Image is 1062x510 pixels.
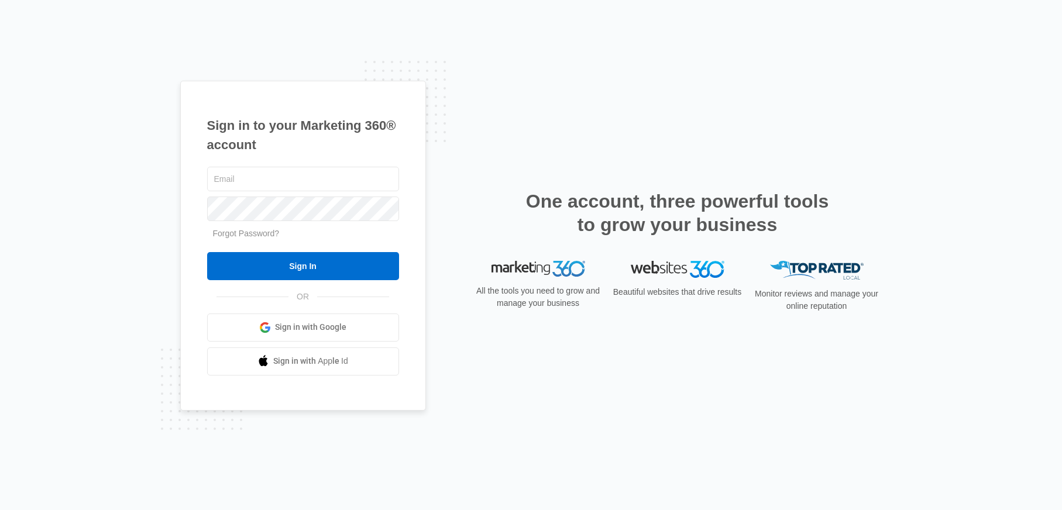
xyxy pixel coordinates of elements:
span: Sign in with Apple Id [273,355,348,367]
a: Forgot Password? [213,229,280,238]
span: Sign in with Google [275,321,346,333]
img: Websites 360 [631,261,724,278]
img: Marketing 360 [492,261,585,277]
img: Top Rated Local [770,261,864,280]
p: All the tools you need to grow and manage your business [473,285,604,309]
h1: Sign in to your Marketing 360® account [207,116,399,154]
h2: One account, three powerful tools to grow your business [523,189,833,236]
p: Beautiful websites that drive results [612,286,743,298]
a: Sign in with Apple Id [207,347,399,375]
a: Sign in with Google [207,313,399,342]
p: Monitor reviews and manage your online reputation [751,288,882,312]
input: Email [207,167,399,191]
input: Sign In [207,252,399,280]
span: OR [288,291,317,303]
